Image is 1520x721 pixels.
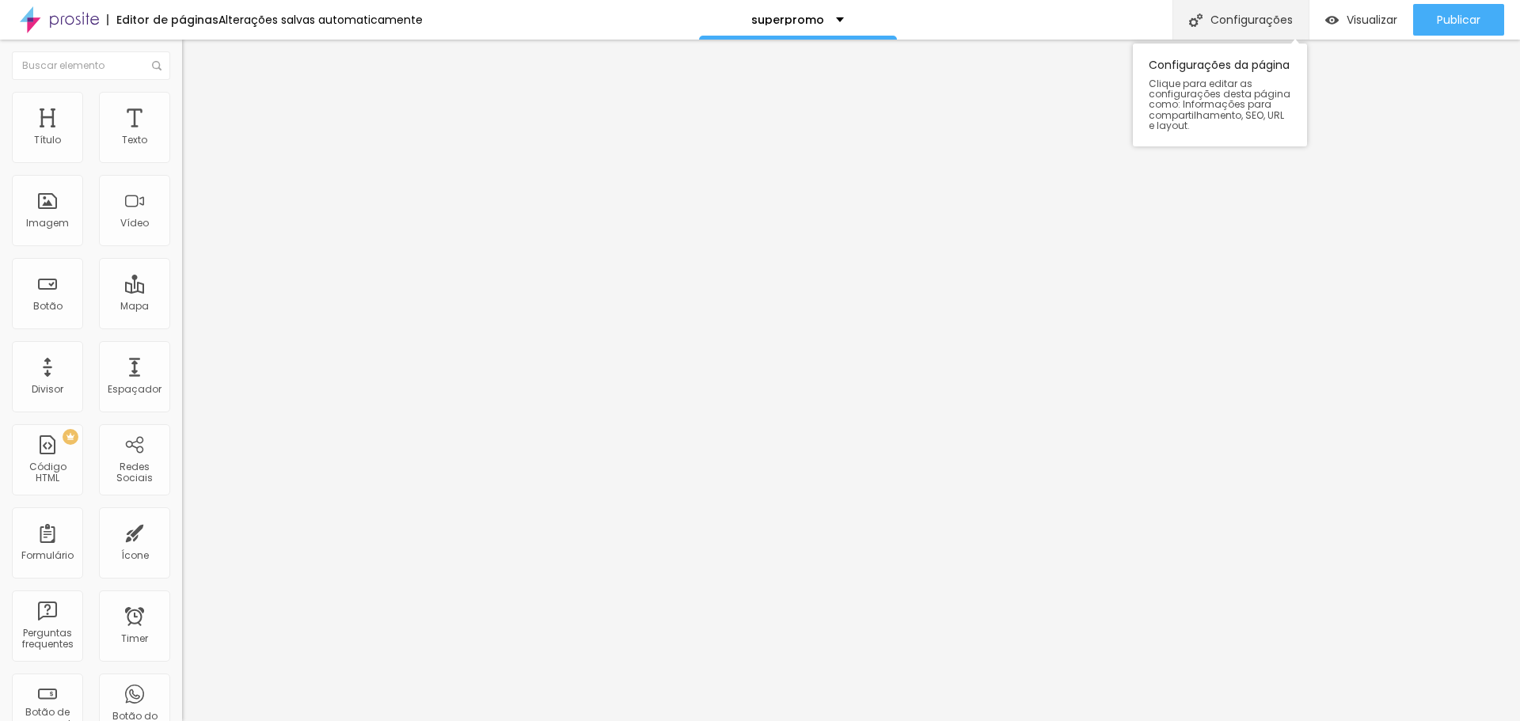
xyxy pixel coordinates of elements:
div: Configurações da página [1133,44,1307,146]
div: Formulário [21,550,74,561]
div: Alterações salvas automaticamente [218,14,423,25]
div: Perguntas frequentes [16,628,78,651]
span: Publicar [1437,13,1480,26]
img: Icone [1189,13,1203,27]
div: Espaçador [108,384,161,395]
div: Ícone [121,550,149,561]
input: Buscar elemento [12,51,170,80]
div: Editor de páginas [107,14,218,25]
div: Divisor [32,384,63,395]
img: Icone [152,61,161,70]
iframe: Editor [182,40,1520,721]
p: superpromo [751,14,824,25]
span: Visualizar [1347,13,1397,26]
div: Vídeo [120,218,149,229]
div: Título [34,135,61,146]
button: Publicar [1413,4,1504,36]
div: Mapa [120,301,149,312]
div: Timer [121,633,148,644]
div: Imagem [26,218,69,229]
div: Redes Sociais [103,461,165,484]
div: Botão [33,301,63,312]
button: Visualizar [1309,4,1413,36]
span: Clique para editar as configurações desta página como: Informações para compartilhamento, SEO, UR... [1149,78,1291,131]
img: view-1.svg [1325,13,1339,27]
div: Código HTML [16,461,78,484]
div: Texto [122,135,147,146]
